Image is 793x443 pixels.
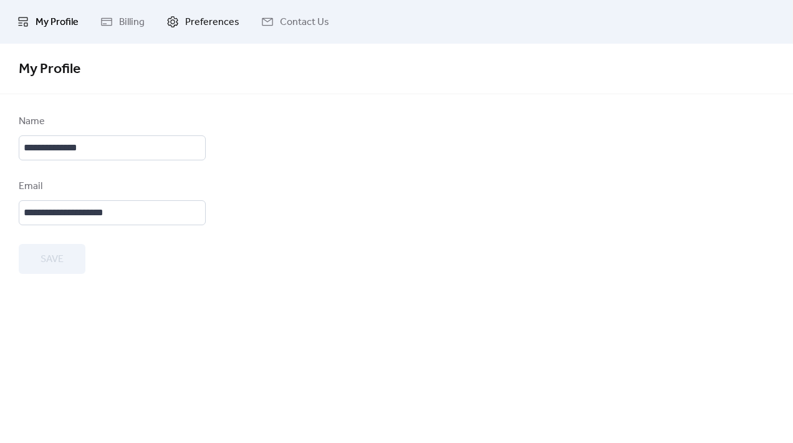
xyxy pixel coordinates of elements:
[157,5,249,39] a: Preferences
[252,5,339,39] a: Contact Us
[19,114,203,129] div: Name
[185,15,239,30] span: Preferences
[91,5,154,39] a: Billing
[36,15,79,30] span: My Profile
[19,179,203,194] div: Email
[7,5,88,39] a: My Profile
[280,15,329,30] span: Contact Us
[119,15,145,30] span: Billing
[19,56,80,83] span: My Profile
